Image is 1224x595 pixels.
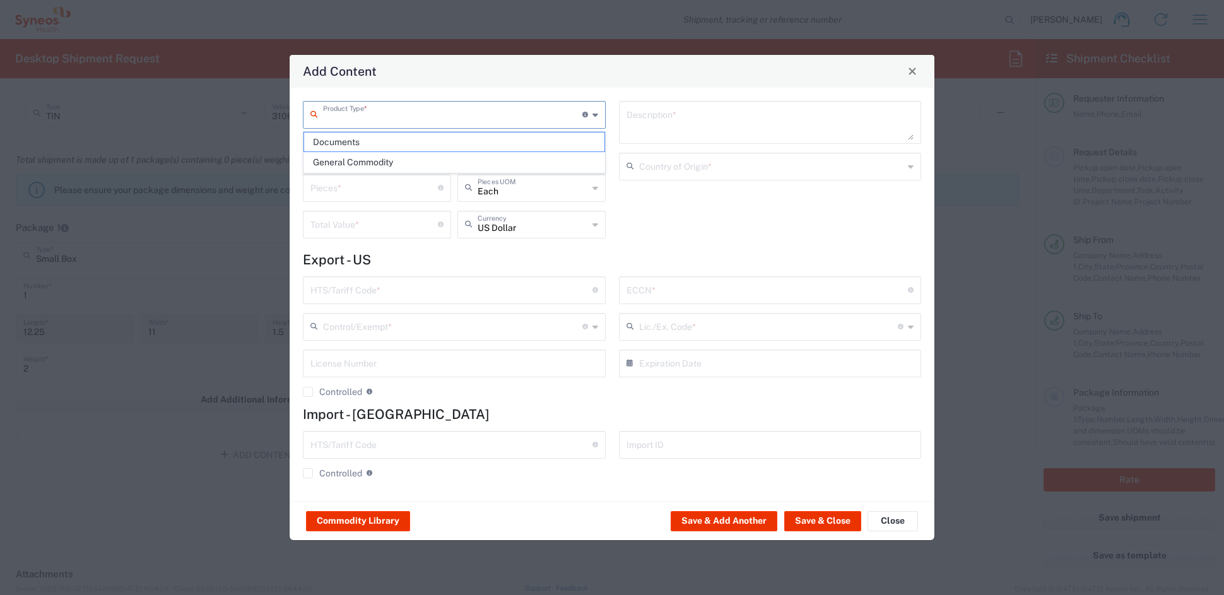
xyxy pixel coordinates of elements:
[868,511,918,531] button: Close
[304,153,604,172] span: General Commodity
[304,133,604,152] span: Documents
[306,511,410,531] button: Commodity Library
[303,468,362,478] label: Controlled
[303,62,377,80] h4: Add Content
[303,387,362,397] label: Controlled
[303,406,921,422] h4: Import - [GEOGRAPHIC_DATA]
[303,252,921,268] h4: Export - US
[784,511,861,531] button: Save & Close
[903,62,921,80] button: Close
[671,511,777,531] button: Save & Add Another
